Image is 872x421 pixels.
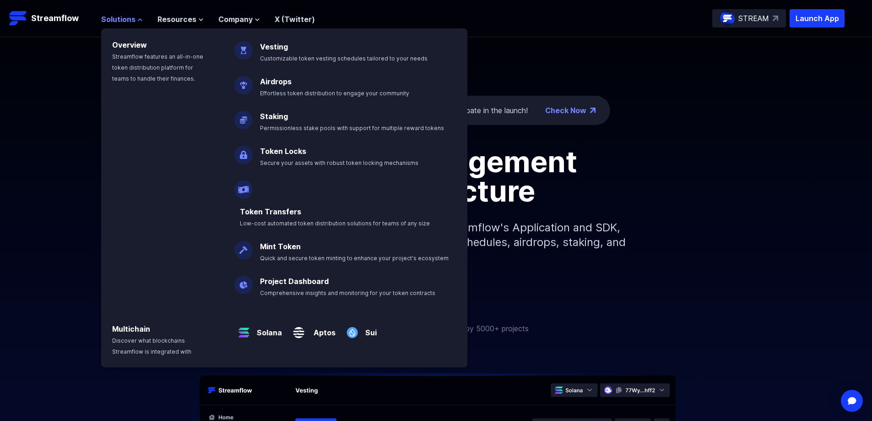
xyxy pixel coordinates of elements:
a: Staking [260,112,288,121]
p: Streamflow [31,12,79,25]
a: Mint Token [260,242,301,251]
span: Solutions [101,14,135,25]
button: Solutions [101,14,143,25]
p: Trusted by 5000+ projects [437,323,529,334]
span: Low-cost automated token distribution solutions for teams of any size [240,220,430,227]
img: top-right-arrow.svg [773,16,778,21]
span: Permissionless stake pools with support for multiple reward tokens [260,125,444,131]
button: Company [218,14,260,25]
a: Multichain [112,324,150,334]
img: Airdrops [234,69,253,94]
a: Streamflow [9,9,92,27]
img: Solana [234,316,253,342]
a: Sui [362,320,377,338]
a: Token Locks [260,147,306,156]
img: top-right-arrow.png [590,108,596,113]
img: Aptos [289,316,308,342]
a: Check Now [545,105,586,116]
a: Project Dashboard [260,277,329,286]
a: Solana [253,320,282,338]
span: Quick and secure token minting to enhance your project's ecosystem [260,255,449,262]
img: streamflow-logo-circle.png [720,11,735,26]
img: Mint Token [234,234,253,259]
span: Effortless token distribution to engage your community [260,90,409,97]
img: Payroll [234,173,253,199]
a: Token Transfers [240,207,301,216]
img: Sui [343,316,362,342]
span: Streamflow features an all-in-one token distribution platform for teams to handle their finances. [112,53,203,82]
a: Aptos [308,320,336,338]
a: Airdrops [260,77,292,86]
a: Overview [112,40,147,49]
a: X (Twitter) [275,15,315,24]
span: Resources [157,14,196,25]
a: STREAM [712,9,786,27]
img: Project Dashboard [234,268,253,294]
span: Comprehensive insights and monitoring for your token contracts [260,290,435,296]
div: Open Intercom Messenger [841,390,863,412]
span: Secure your assets with robust token locking mechanisms [260,159,418,166]
a: Vesting [260,42,288,51]
span: Company [218,14,253,25]
img: Vesting [234,34,253,60]
p: STREAM [738,13,769,24]
img: Streamflow Logo [9,9,27,27]
img: Staking [234,104,253,129]
button: Resources [157,14,204,25]
img: Token Locks [234,138,253,164]
span: Discover what blockchains Streamflow is integrated with [112,337,191,355]
span: Customizable token vesting schedules tailored to your needs [260,55,428,62]
button: Launch App [790,9,845,27]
